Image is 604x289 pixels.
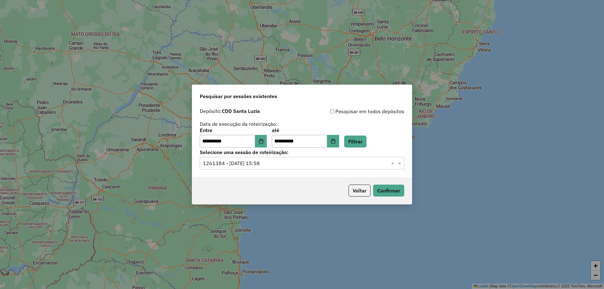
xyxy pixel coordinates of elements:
label: Selecione uma sessão de roteirização: [200,148,404,156]
div: Pesquisar em todos depósitos [302,108,404,115]
button: Confirmar [373,185,404,197]
label: Depósito: [200,107,260,115]
button: Voltar [349,185,371,197]
button: Choose Date [327,135,339,147]
label: até [272,126,339,134]
span: Pesquisar por sessões existentes [200,92,277,100]
label: Data de execução da roteirização: [200,120,277,128]
button: Filtrar [344,136,366,147]
button: Choose Date [255,135,267,147]
label: Entre [200,126,267,134]
strong: CDD Santa Luzia [222,108,260,114]
span: Clear all [391,159,396,167]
